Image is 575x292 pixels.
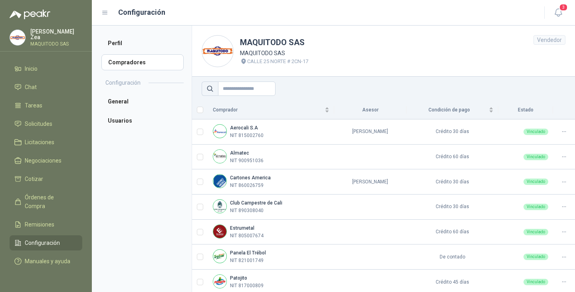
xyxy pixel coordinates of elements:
[247,58,308,66] p: CALLE 25 NORTE # 2CN-17
[230,175,271,181] b: Cartones America
[411,106,487,114] span: Condición de pago
[213,125,226,138] img: Company Logo
[230,150,249,156] b: Almatec
[230,282,264,290] p: NIT 817000809
[10,98,82,113] a: Tareas
[213,106,323,114] span: Comprador
[230,275,247,281] b: Patojito
[101,93,184,109] a: General
[208,101,334,119] th: Comprador
[230,182,264,189] p: NIT 860026759
[10,61,82,76] a: Inicio
[533,35,565,45] div: Vendedor
[230,157,264,165] p: NIT 900951036
[406,244,498,270] td: De contado
[230,132,264,139] p: NIT 815002760
[25,193,75,211] span: Órdenes de Compra
[30,29,82,40] p: [PERSON_NAME] Zea
[334,101,407,119] th: Asesor
[406,169,498,195] td: Crédito 30 días
[213,250,226,263] img: Company Logo
[523,204,548,210] div: Vinculado
[240,36,308,49] h1: MAQUITODO SAS
[10,30,25,45] img: Company Logo
[523,254,548,260] div: Vinculado
[498,101,553,119] th: Estado
[25,257,70,266] span: Manuales y ayuda
[406,195,498,220] td: Crédito 30 días
[406,101,498,119] th: Condición de pago
[523,179,548,185] div: Vinculado
[10,10,50,19] img: Logo peakr
[10,79,82,95] a: Chat
[118,7,165,18] h1: Configuración
[213,150,226,163] img: Company Logo
[25,156,61,165] span: Negociaciones
[213,200,226,213] img: Company Logo
[25,220,54,229] span: Remisiones
[25,138,54,147] span: Licitaciones
[559,4,568,11] span: 3
[406,119,498,145] td: Crédito 30 días
[523,129,548,135] div: Vinculado
[406,220,498,245] td: Crédito 60 días
[25,83,37,91] span: Chat
[101,54,184,70] a: Compradores
[10,116,82,131] a: Solicitudes
[334,119,407,145] td: [PERSON_NAME]
[101,113,184,129] a: Usuarios
[523,279,548,285] div: Vinculado
[25,101,42,110] span: Tareas
[230,257,264,264] p: NIT 821001749
[30,42,82,46] p: MAQUITODO SAS
[213,175,226,188] img: Company Logo
[10,135,82,150] a: Licitaciones
[230,207,264,215] p: NIT 890308040
[406,145,498,170] td: Crédito 60 días
[213,275,226,288] img: Company Logo
[10,217,82,232] a: Remisiones
[523,229,548,235] div: Vinculado
[230,250,266,256] b: Panela El Trébol
[101,35,184,51] a: Perfil
[25,119,52,128] span: Solicitudes
[230,225,254,231] b: Estrumetal
[213,225,226,238] img: Company Logo
[523,154,548,160] div: Vinculado
[230,232,264,240] p: NIT 805007674
[230,200,282,206] b: Club Campestre de Cali
[10,171,82,187] a: Cotizar
[105,78,141,87] h2: Configuración
[25,175,43,183] span: Cotizar
[25,64,38,73] span: Inicio
[240,49,308,58] p: MAQUITODO SAS
[25,238,60,247] span: Configuración
[334,169,407,195] td: [PERSON_NAME]
[10,235,82,250] a: Configuración
[551,6,565,20] button: 3
[202,36,233,67] img: Company Logo
[10,153,82,168] a: Negociaciones
[10,254,82,269] a: Manuales y ayuda
[10,190,82,214] a: Órdenes de Compra
[230,125,258,131] b: Aerocali S.A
